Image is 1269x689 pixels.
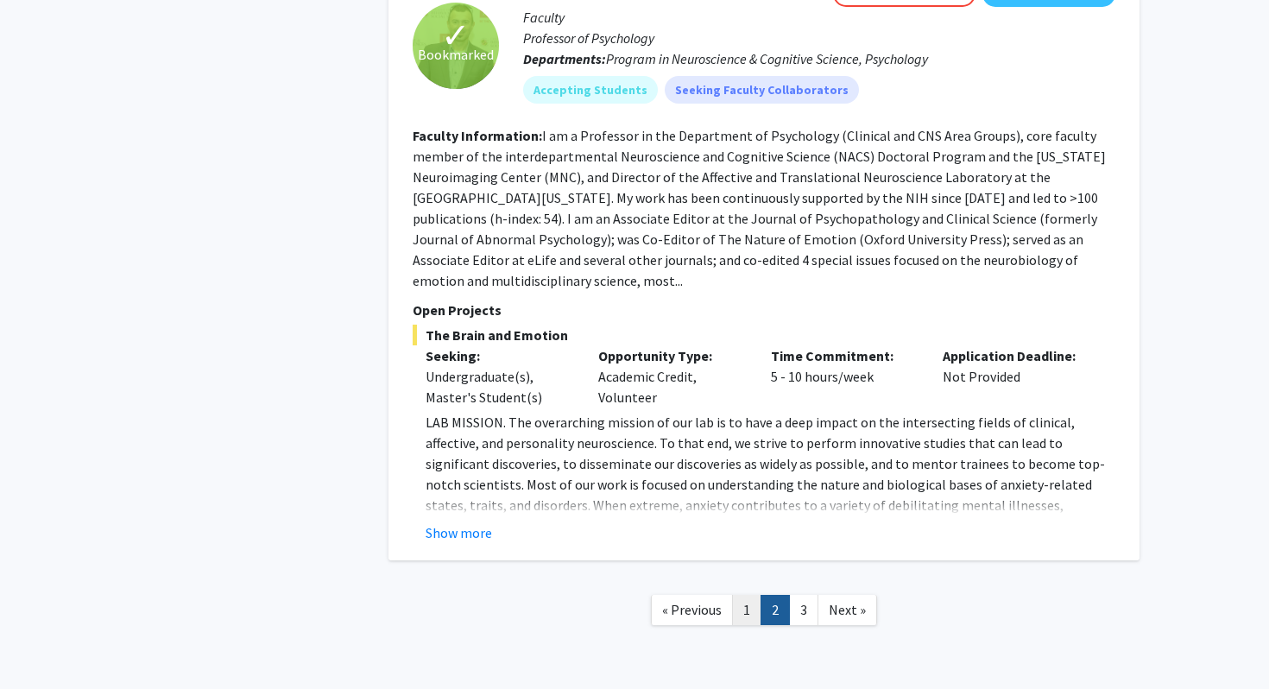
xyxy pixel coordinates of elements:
[758,345,931,408] div: 5 - 10 hours/week
[426,345,572,366] p: Seeking:
[388,578,1140,648] nav: Page navigation
[13,611,73,676] iframe: Chat
[829,601,866,618] span: Next »
[818,595,877,625] a: Next
[426,522,492,543] button: Show more
[732,595,761,625] a: 1
[651,595,733,625] a: Previous
[662,601,722,618] span: « Previous
[413,325,1115,345] span: The Brain and Emotion
[598,345,745,366] p: Opportunity Type:
[585,345,758,408] div: Academic Credit, Volunteer
[413,300,1115,320] p: Open Projects
[523,76,658,104] mat-chip: Accepting Students
[441,27,470,44] span: ✓
[426,366,572,408] div: Undergraduate(s), Master's Student(s)
[665,76,859,104] mat-chip: Seeking Faculty Collaborators
[523,28,1115,48] p: Professor of Psychology
[413,127,542,144] b: Faculty Information:
[761,595,790,625] a: 2
[523,50,606,67] b: Departments:
[413,127,1106,289] fg-read-more: I am a Professor in the Department of Psychology (Clinical and CNS Area Groups), core faculty mem...
[523,7,1115,28] p: Faculty
[606,50,928,67] span: Program in Neuroscience & Cognitive Science, Psychology
[418,44,494,65] span: Bookmarked
[943,345,1089,366] p: Application Deadline:
[771,345,918,366] p: Time Commitment:
[789,595,818,625] a: 3
[930,345,1102,408] div: Not Provided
